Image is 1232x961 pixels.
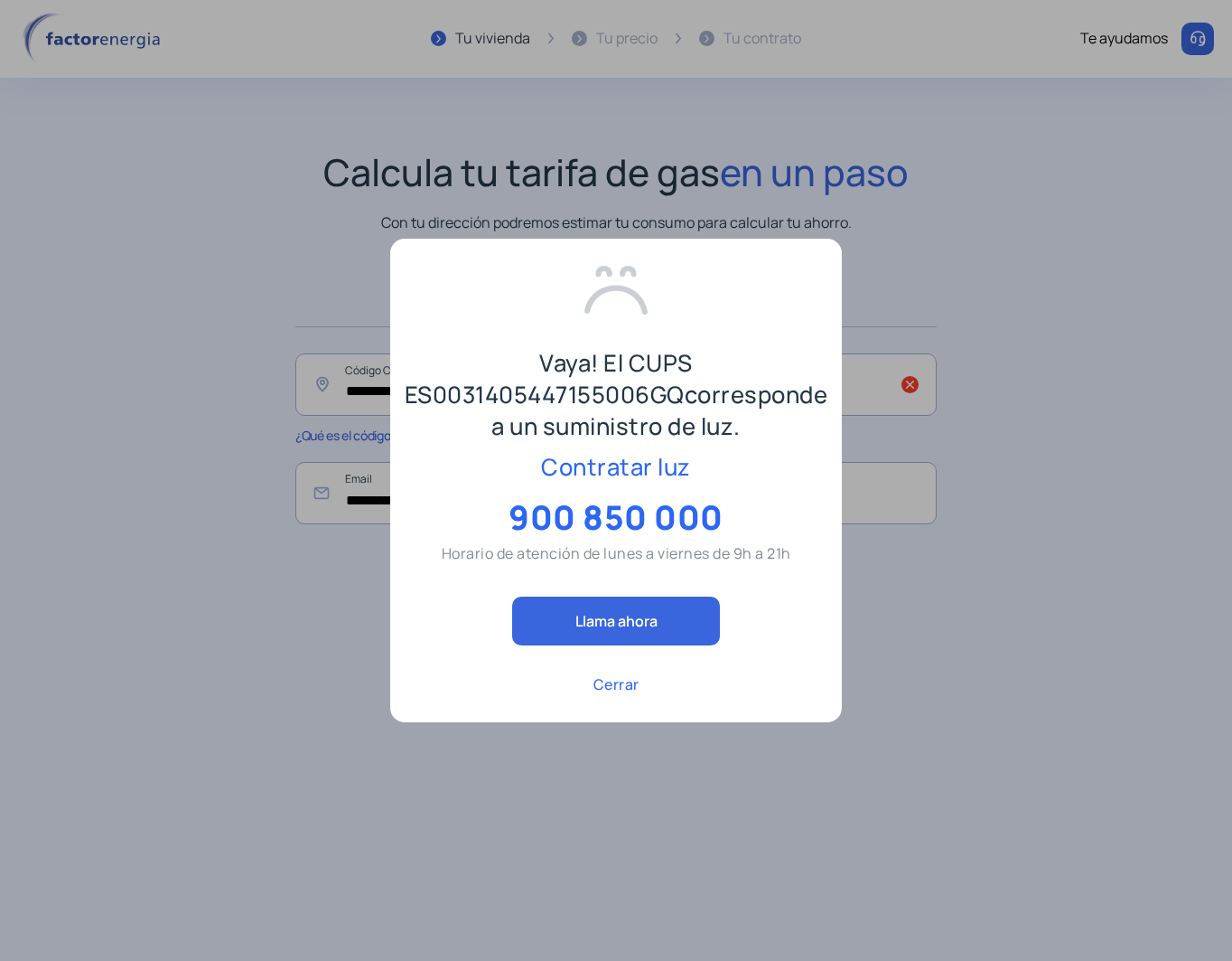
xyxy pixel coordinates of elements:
[541,451,691,483] span: Contratar luz
[442,542,791,564] p: Horario de atención de lunes a viernes de 9h a 21h
[491,379,827,442] span: corresponde a un suministro de luz.
[405,347,828,442] p: Vaya! El CUPS ES0031405447155006GQ
[509,506,723,528] a: 900 850 000
[593,674,639,695] p: Cerrar
[584,266,648,315] img: sad.svg
[509,495,723,540] span: 900 850 000
[512,597,720,645] button: Llama ahora
[575,611,658,631] span: Llama ahora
